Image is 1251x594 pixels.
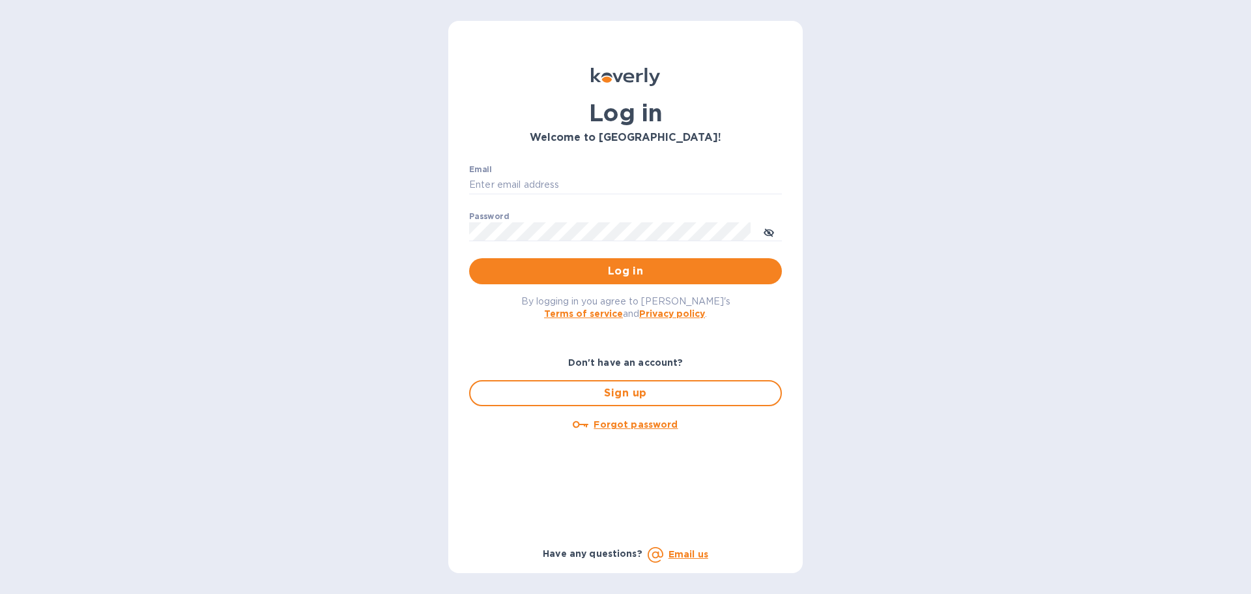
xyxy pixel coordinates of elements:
[639,308,705,319] a: Privacy policy
[469,132,782,144] h3: Welcome to [GEOGRAPHIC_DATA]!
[521,296,730,319] span: By logging in you agree to [PERSON_NAME]'s and .
[544,308,623,319] a: Terms of service
[469,380,782,406] button: Sign up
[568,357,683,368] b: Don't have an account?
[469,166,492,173] label: Email
[480,263,771,279] span: Log in
[591,68,660,86] img: Koverly
[669,549,708,559] a: Email us
[594,419,678,430] u: Forgot password
[756,218,782,245] button: toggle password visibility
[543,548,642,559] b: Have any questions?
[469,99,782,126] h1: Log in
[469,175,782,195] input: Enter email address
[481,385,770,401] span: Sign up
[469,258,782,284] button: Log in
[469,213,509,220] label: Password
